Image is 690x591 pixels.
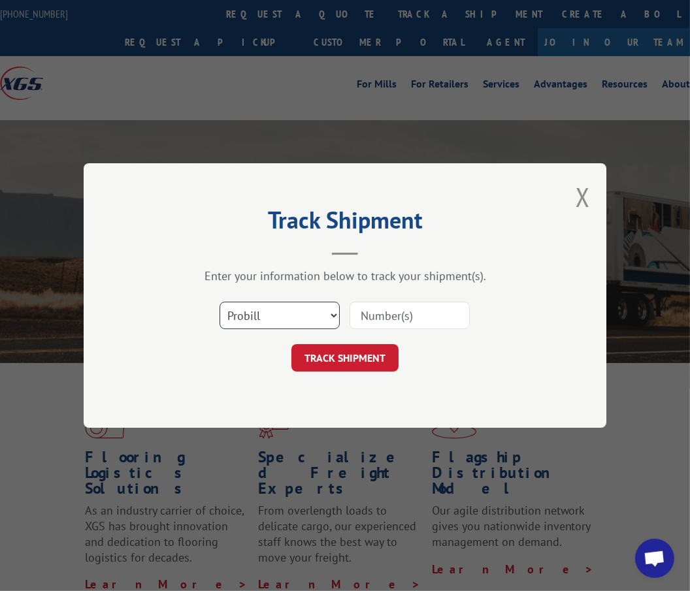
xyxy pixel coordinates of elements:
div: Open chat [635,539,674,578]
input: Number(s) [350,302,470,329]
h2: Track Shipment [149,211,541,236]
div: Enter your information below to track your shipment(s). [149,268,541,283]
button: Close modal [576,180,590,214]
button: TRACK SHIPMENT [291,344,399,372]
